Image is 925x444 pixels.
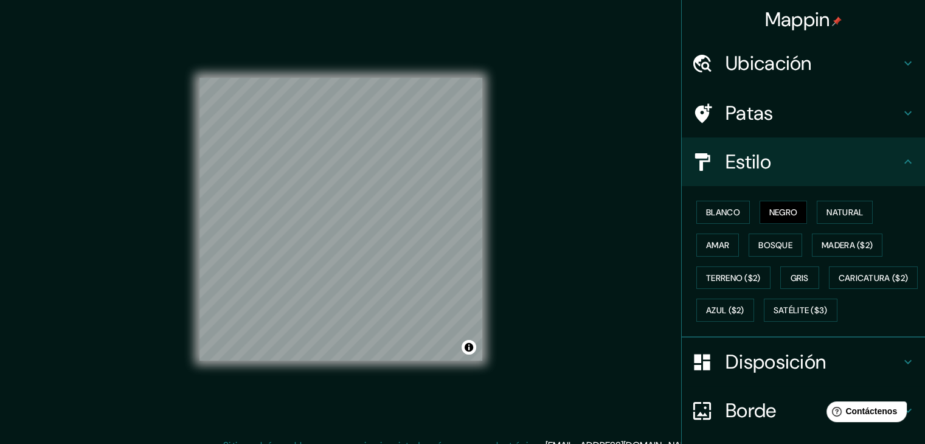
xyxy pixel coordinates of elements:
[764,299,837,322] button: Satélite ($3)
[774,305,828,316] font: Satélite ($3)
[682,386,925,435] div: Borde
[749,234,802,257] button: Bosque
[682,39,925,88] div: Ubicación
[817,201,873,224] button: Natural
[829,266,918,290] button: Caricatura ($2)
[696,299,754,322] button: Azul ($2)
[696,201,750,224] button: Blanco
[822,240,873,251] font: Madera ($2)
[765,7,830,32] font: Mappin
[706,207,740,218] font: Blanco
[682,89,925,137] div: Patas
[726,398,777,423] font: Borde
[706,305,744,316] font: Azul ($2)
[832,16,842,26] img: pin-icon.png
[726,149,771,175] font: Estilo
[696,234,739,257] button: Amar
[839,272,909,283] font: Caricatura ($2)
[760,201,808,224] button: Negro
[769,207,798,218] font: Negro
[826,207,863,218] font: Natural
[791,272,809,283] font: Gris
[696,266,771,290] button: Terreno ($2)
[726,100,774,126] font: Patas
[682,338,925,386] div: Disposición
[780,266,819,290] button: Gris
[812,234,882,257] button: Madera ($2)
[817,397,912,431] iframe: Lanzador de widgets de ayuda
[758,240,792,251] font: Bosque
[706,272,761,283] font: Terreno ($2)
[726,50,812,76] font: Ubicación
[682,137,925,186] div: Estilo
[462,340,476,355] button: Activar o desactivar atribución
[726,349,826,375] font: Disposición
[706,240,729,251] font: Amar
[199,78,482,361] canvas: Mapa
